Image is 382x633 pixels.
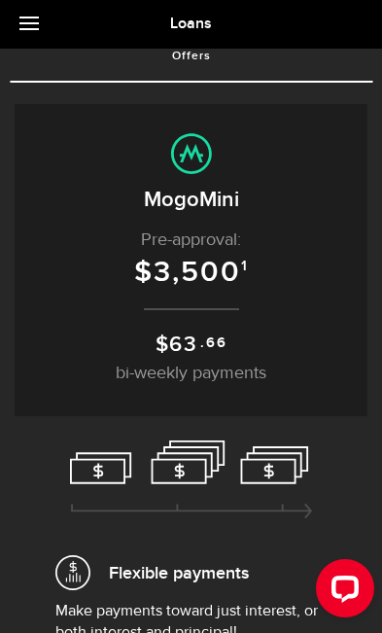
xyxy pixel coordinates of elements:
[154,255,241,290] span: 3,500
[170,15,212,33] span: Loans
[34,228,348,254] p: Pre-approval:
[156,332,170,358] span: $
[134,255,154,290] span: $
[109,560,249,586] span: Flexible payments
[241,258,249,275] sup: 1
[10,32,372,81] a: Offers
[10,32,372,83] ul: Tabs Navigation
[169,332,198,358] span: 63
[34,184,348,216] h2: MogoMini
[116,365,266,382] span: bi-weekly payments
[300,551,382,633] iframe: LiveChat chat widget
[200,333,226,354] sup: .66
